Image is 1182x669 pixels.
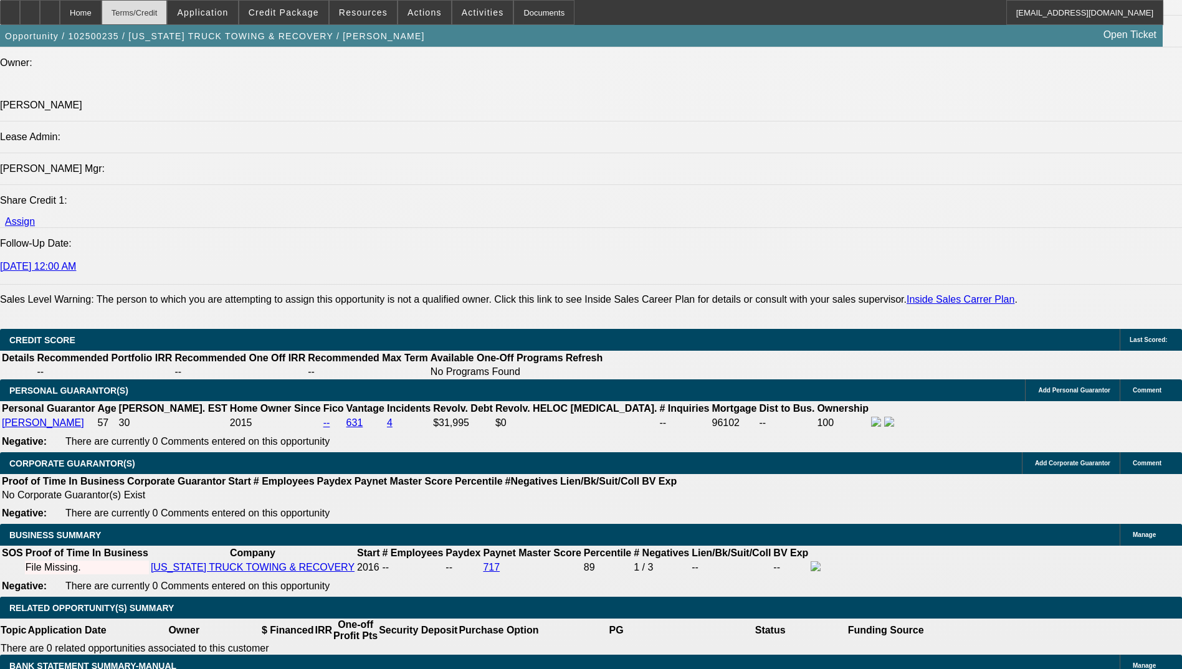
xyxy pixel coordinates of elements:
span: Actions [408,7,442,17]
td: 2016 [356,561,380,574]
span: Comment [1133,387,1161,394]
th: Security Deposit [378,619,458,642]
span: Manage [1133,531,1156,538]
b: Paydex [317,476,352,486]
b: Start [228,476,250,486]
td: 30 [118,416,228,430]
span: Credit Package [249,7,319,17]
img: linkedin-icon.png [884,417,894,427]
span: CREDIT SCORE [9,335,75,345]
b: Lien/Bk/Suit/Coll [560,476,639,486]
span: There are currently 0 Comments entered on this opportunity [65,581,330,591]
span: Last Scored: [1130,336,1168,343]
b: Age [97,403,116,414]
b: Negative: [2,436,47,447]
b: Ownership [817,403,869,414]
th: One-off Profit Pts [333,619,378,642]
b: Start [357,548,379,558]
b: Lien/Bk/Suit/Coll [692,548,771,558]
b: Paydex [446,548,480,558]
b: Company [230,548,275,558]
b: # Employees [383,548,444,558]
button: Actions [398,1,451,24]
th: Refresh [565,352,604,364]
img: facebook-icon.png [871,417,881,427]
th: Recommended One Off IRR [174,352,306,364]
b: Revolv. HELOC [MEDICAL_DATA]. [495,403,657,414]
b: BV Exp [773,548,808,558]
b: Vantage [346,403,384,414]
th: Proof of Time In Business [25,547,149,559]
span: Application [177,7,228,17]
th: Available One-Off Programs [430,352,564,364]
button: Credit Package [239,1,328,24]
b: # Negatives [634,548,689,558]
td: -- [759,416,816,430]
b: Negative: [2,508,47,518]
b: Incidents [387,403,431,414]
span: CORPORATE GUARANTOR(S) [9,458,135,468]
th: PG [539,619,693,642]
b: [PERSON_NAME]. EST [119,403,227,414]
b: Paynet Master Score [355,476,452,486]
a: Assign [5,216,35,227]
div: 89 [584,562,631,573]
span: PERSONAL GUARANTOR(S) [9,386,128,396]
td: $31,995 [432,416,493,430]
td: 100 [816,416,869,430]
td: -- [691,561,771,574]
a: 717 [483,562,500,572]
b: Fico [323,403,344,414]
span: Activities [462,7,504,17]
label: The person to which you are attempting to assign this opportunity is not a qualified owner. Click... [97,294,1018,305]
th: Application Date [27,619,107,642]
b: BV Exp [642,476,677,486]
td: 96102 [712,416,758,430]
span: 2015 [230,417,252,428]
th: Status [693,619,847,642]
th: Funding Source [847,619,925,642]
span: Add Personal Guarantor [1038,387,1110,394]
th: IRR [314,619,333,642]
button: Activities [452,1,513,24]
a: 631 [346,417,363,428]
td: -- [445,561,481,574]
img: facebook-icon.png [811,561,821,571]
td: 57 [97,416,117,430]
th: Details [1,352,35,364]
b: # Inquiries [659,403,709,414]
span: Resources [339,7,388,17]
b: Percentile [584,548,631,558]
b: Negative: [2,581,47,591]
th: SOS [1,547,24,559]
span: There are currently 0 Comments entered on this opportunity [65,436,330,447]
span: -- [383,562,389,572]
a: 4 [387,417,393,428]
th: Owner [107,619,261,642]
b: Mortgage [712,403,757,414]
td: -- [36,366,173,378]
span: Add Corporate Guarantor [1035,460,1110,467]
td: -- [773,561,809,574]
span: Comment [1133,460,1161,467]
b: Percentile [455,476,502,486]
th: Purchase Option [458,619,539,642]
td: No Programs Found [430,366,564,378]
span: BUSINESS SUMMARY [9,530,101,540]
th: Recommended Portfolio IRR [36,352,173,364]
span: Opportunity / 102500235 / [US_STATE] TRUCK TOWING & RECOVERY / [PERSON_NAME] [5,31,425,41]
a: Inside Sales Carrer Plan [907,294,1014,305]
b: Paynet Master Score [483,548,581,558]
b: Personal Guarantor [2,403,95,414]
th: Proof of Time In Business [1,475,125,488]
td: -- [174,366,306,378]
span: There are currently 0 Comments entered on this opportunity [65,508,330,518]
a: [US_STATE] TRUCK TOWING & RECOVERY [151,562,355,572]
div: 1 / 3 [634,562,689,573]
button: Application [168,1,237,24]
b: Home Owner Since [230,403,321,414]
button: Resources [330,1,397,24]
b: Revolv. Debt [433,403,493,414]
td: -- [659,416,710,430]
b: Dist to Bus. [760,403,815,414]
